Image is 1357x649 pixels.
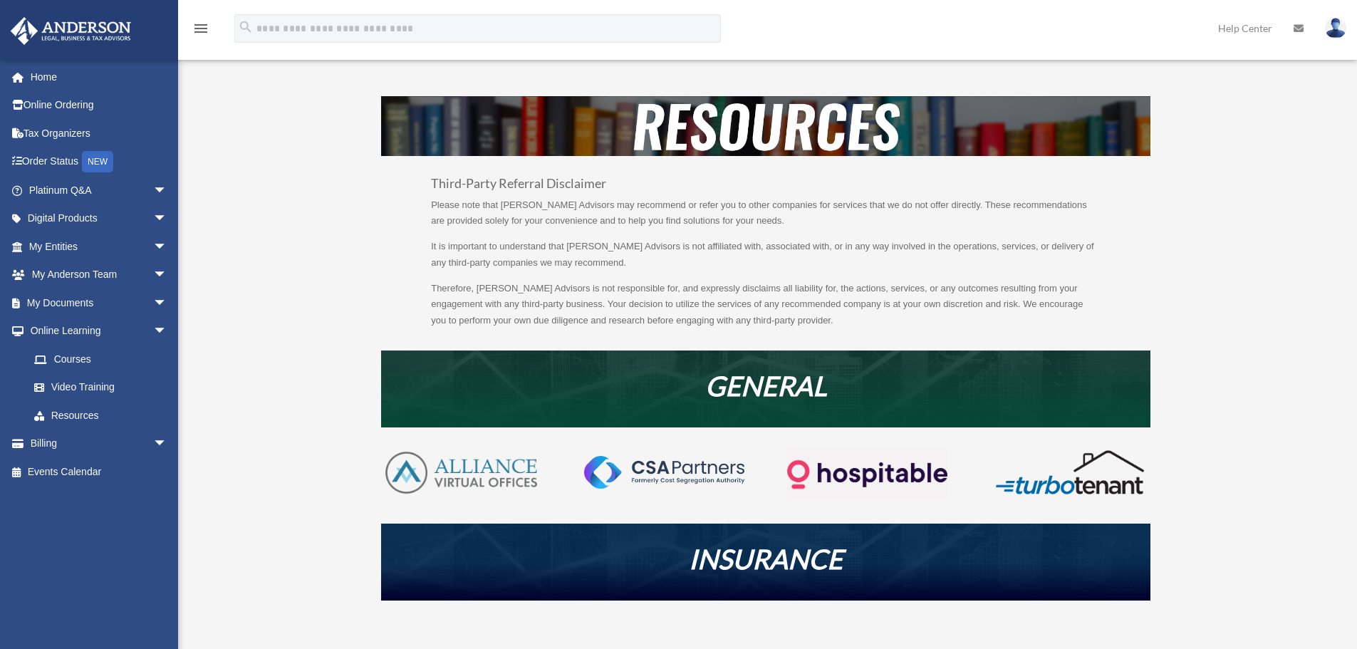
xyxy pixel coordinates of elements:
[153,176,182,205] span: arrow_drop_down
[10,232,189,261] a: My Entitiesarrow_drop_down
[20,401,182,430] a: Resources
[381,449,541,497] img: AVO-logo-1-color
[10,317,189,346] a: Online Learningarrow_drop_down
[10,176,189,204] a: Platinum Q&Aarrow_drop_down
[10,119,189,147] a: Tax Organizers
[192,20,209,37] i: menu
[584,456,744,489] img: CSA-partners-Formerly-Cost-Segregation-Authority
[192,25,209,37] a: menu
[153,289,182,318] span: arrow_drop_down
[153,261,182,290] span: arrow_drop_down
[431,177,1101,197] h3: Third-Party Referral Disclaimer
[10,457,189,486] a: Events Calendar
[431,239,1101,281] p: It is important to understand that [PERSON_NAME] Advisors is not affiliated with, associated with...
[10,430,189,458] a: Billingarrow_drop_down
[10,204,189,233] a: Digital Productsarrow_drop_down
[10,289,189,317] a: My Documentsarrow_drop_down
[1325,18,1346,38] img: User Pic
[787,449,947,501] img: Logo-transparent-dark
[431,197,1101,239] p: Please note that [PERSON_NAME] Advisors may recommend or refer you to other companies for service...
[153,204,182,234] span: arrow_drop_down
[381,96,1150,156] img: resources-header
[153,232,182,261] span: arrow_drop_down
[705,369,827,402] em: GENERAL
[20,373,189,402] a: Video Training
[431,281,1101,329] p: Therefore, [PERSON_NAME] Advisors is not responsible for, and expressly disclaims all liability f...
[10,147,189,177] a: Order StatusNEW
[6,17,135,45] img: Anderson Advisors Platinum Portal
[10,261,189,289] a: My Anderson Teamarrow_drop_down
[10,63,189,91] a: Home
[689,542,843,575] em: INSURANCE
[153,317,182,346] span: arrow_drop_down
[989,449,1150,496] img: turbotenant
[20,345,189,373] a: Courses
[238,19,254,35] i: search
[10,91,189,120] a: Online Ordering
[153,430,182,459] span: arrow_drop_down
[82,151,113,172] div: NEW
